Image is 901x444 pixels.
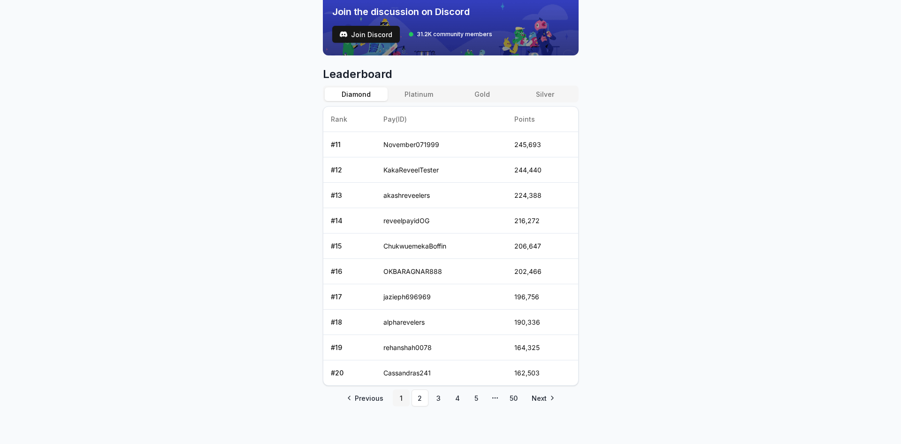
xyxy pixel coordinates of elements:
[450,87,513,101] button: Gold
[376,157,507,183] td: KakaReveelTester
[323,208,376,234] td: # 14
[507,183,578,208] td: 224,388
[323,310,376,335] td: # 18
[507,132,578,157] td: 245,693
[340,31,347,38] img: test
[507,208,578,234] td: 216,272
[323,107,376,132] th: Rank
[323,389,579,406] nav: pagination
[376,107,507,132] th: Pay(ID)
[507,360,578,386] td: 162,503
[524,389,561,406] a: Go to next page
[376,310,507,335] td: alpharevelers
[323,259,376,284] td: # 16
[355,393,383,403] span: Previous
[332,26,400,43] a: testJoin Discord
[507,335,578,360] td: 164,325
[505,389,522,406] a: 50
[323,360,376,386] td: # 20
[468,389,485,406] a: 5
[449,389,466,406] a: 4
[323,157,376,183] td: # 12
[507,310,578,335] td: 190,336
[323,183,376,208] td: # 13
[507,107,578,132] th: Points
[507,259,578,284] td: 202,466
[323,132,376,157] td: # 11
[323,67,579,82] span: Leaderboard
[388,87,450,101] button: Platinum
[376,335,507,360] td: rehanshah0078
[323,234,376,259] td: # 15
[507,157,578,183] td: 244,440
[351,30,392,39] span: Join Discord
[332,26,400,43] button: Join Discord
[412,389,428,406] a: 2
[376,259,507,284] td: OKBARAGNAR888
[507,284,578,310] td: 196,756
[393,389,410,406] a: 1
[376,183,507,208] td: akashreveelers
[376,132,507,157] td: November071999
[376,360,507,386] td: Cassandras241
[325,87,388,101] button: Diamond
[376,234,507,259] td: ChukwuemekaBoffin
[417,31,492,38] span: 31.2K community members
[532,393,547,403] span: Next
[323,335,376,360] td: # 19
[513,87,576,101] button: Silver
[323,284,376,310] td: # 17
[332,5,492,18] span: Join the discussion on Discord
[430,389,447,406] a: 3
[376,208,507,234] td: reveelpayidOG
[376,284,507,310] td: jazieph696969
[507,234,578,259] td: 206,647
[341,389,391,406] a: Go to previous page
